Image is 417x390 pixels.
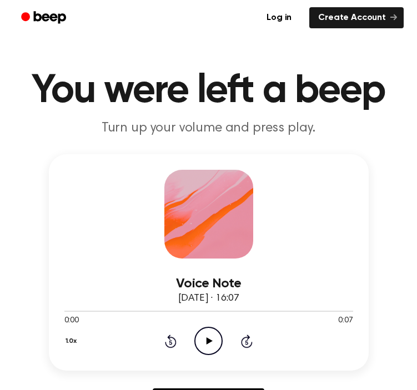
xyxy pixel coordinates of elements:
span: [DATE] · 16:07 [178,293,239,303]
span: 0:00 [64,315,79,327]
a: Create Account [309,7,404,28]
span: 0:07 [338,315,353,327]
p: Turn up your volume and press play. [13,120,404,136]
h1: You were left a beep [13,71,404,111]
button: 1.0x [64,332,81,351]
a: Log in [255,5,303,31]
h3: Voice Note [64,276,353,291]
a: Beep [13,7,76,29]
